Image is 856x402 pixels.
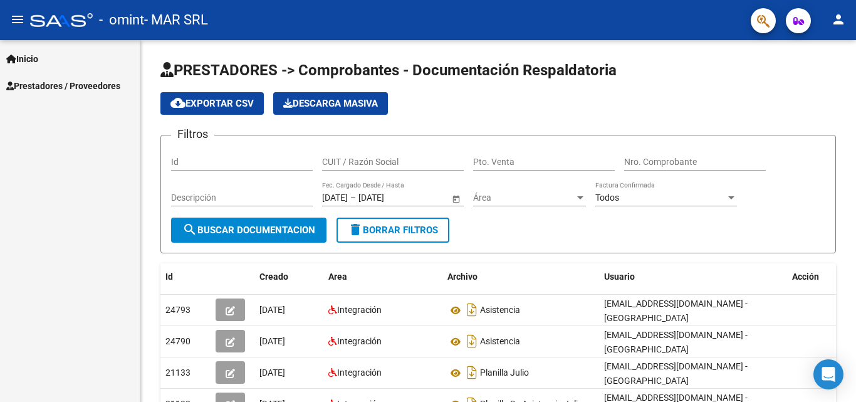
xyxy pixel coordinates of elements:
[604,299,748,323] span: [EMAIL_ADDRESS][DOMAIN_NAME] - [GEOGRAPHIC_DATA]
[254,263,323,290] datatable-header-cell: Creado
[604,272,635,282] span: Usuario
[599,263,787,290] datatable-header-cell: Usuario
[348,225,438,236] span: Borrar Filtros
[328,272,347,282] span: Area
[273,92,388,115] button: Descarga Masiva
[182,222,197,237] mat-icon: search
[604,361,748,386] span: [EMAIL_ADDRESS][DOMAIN_NAME] - [GEOGRAPHIC_DATA]
[144,6,208,34] span: - MAR SRL
[259,336,285,346] span: [DATE]
[473,193,575,203] span: Área
[792,272,819,282] span: Acción
[165,336,191,346] span: 24790
[787,263,850,290] datatable-header-cell: Acción
[337,368,382,378] span: Integración
[182,225,315,236] span: Buscar Documentacion
[259,368,285,378] span: [DATE]
[170,98,254,109] span: Exportar CSV
[259,272,288,282] span: Creado
[160,92,264,115] button: Exportar CSV
[322,193,348,203] input: Fecha inicio
[464,300,480,320] i: Descargar documento
[350,193,356,203] span: –
[337,336,382,346] span: Integración
[259,305,285,315] span: [DATE]
[160,61,617,79] span: PRESTADORES -> Comprobantes - Documentación Respaldatoria
[464,362,480,383] i: Descargar documento
[449,192,462,205] button: Open calendar
[160,263,211,290] datatable-header-cell: Id
[171,218,326,243] button: Buscar Documentacion
[6,52,38,66] span: Inicio
[442,263,599,290] datatable-header-cell: Archivo
[337,218,449,243] button: Borrar Filtros
[165,368,191,378] span: 21133
[99,6,144,34] span: - omint
[480,337,520,347] span: Asistencia
[6,79,120,93] span: Prestadores / Proveedores
[283,98,378,109] span: Descarga Masiva
[358,193,420,203] input: Fecha fin
[464,331,480,351] i: Descargar documento
[813,359,843,389] div: Open Intercom Messenger
[480,305,520,315] span: Asistencia
[171,125,214,143] h3: Filtros
[348,222,363,237] mat-icon: delete
[10,12,25,27] mat-icon: menu
[604,330,748,354] span: [EMAIL_ADDRESS][DOMAIN_NAME] - [GEOGRAPHIC_DATA]
[273,92,388,115] app-download-masive: Descarga masiva de comprobantes (adjuntos)
[165,272,173,282] span: Id
[170,95,185,110] mat-icon: cloud_download
[337,305,382,315] span: Integración
[595,193,619,203] span: Todos
[447,272,478,282] span: Archivo
[831,12,846,27] mat-icon: person
[165,305,191,315] span: 24793
[323,263,442,290] datatable-header-cell: Area
[480,368,529,378] span: Planilla Julio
